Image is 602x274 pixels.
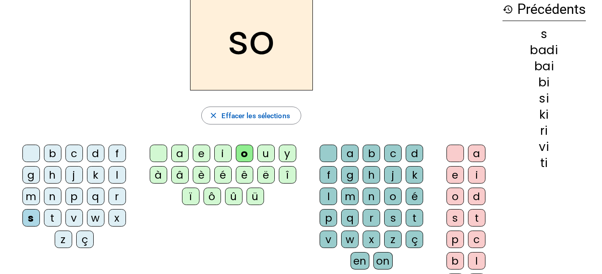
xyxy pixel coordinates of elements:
[108,145,126,162] div: f
[22,188,40,205] div: m
[320,166,337,184] div: f
[406,231,423,248] div: ç
[204,188,221,205] div: ô
[468,145,485,162] div: a
[44,166,61,184] div: h
[384,188,402,205] div: o
[502,4,513,15] mat-icon: history
[363,209,380,227] div: r
[320,188,337,205] div: l
[502,92,586,104] div: si
[87,166,104,184] div: k
[65,188,83,205] div: p
[65,166,83,184] div: j
[384,231,402,248] div: z
[502,157,586,169] div: ti
[468,166,485,184] div: i
[320,231,337,248] div: v
[201,107,301,124] button: Effacer les sélections
[384,209,402,227] div: s
[65,209,83,227] div: v
[171,166,189,184] div: â
[363,231,380,248] div: x
[468,231,485,248] div: c
[279,166,296,184] div: î
[44,188,61,205] div: n
[351,252,369,270] div: en
[76,231,94,248] div: ç
[22,166,40,184] div: g
[502,60,586,72] div: bai
[44,145,61,162] div: b
[22,209,40,227] div: s
[87,209,104,227] div: w
[446,209,464,227] div: s
[320,209,337,227] div: p
[406,188,423,205] div: é
[502,28,586,40] div: s
[214,145,232,162] div: i
[502,124,586,137] div: ri
[87,188,104,205] div: q
[221,110,290,122] span: Effacer les sélections
[446,252,464,270] div: b
[150,166,167,184] div: à
[44,209,61,227] div: t
[247,188,264,205] div: ü
[279,145,296,162] div: y
[65,145,83,162] div: c
[108,209,126,227] div: x
[257,145,275,162] div: u
[502,141,586,153] div: vi
[236,145,253,162] div: o
[468,209,485,227] div: t
[236,166,253,184] div: ê
[406,209,423,227] div: t
[363,188,380,205] div: n
[384,145,402,162] div: c
[225,188,243,205] div: û
[502,76,586,88] div: bi
[341,166,359,184] div: g
[468,188,485,205] div: d
[363,166,380,184] div: h
[341,231,359,248] div: w
[446,231,464,248] div: p
[446,166,464,184] div: e
[87,145,104,162] div: d
[55,231,72,248] div: z
[502,108,586,120] div: ki
[363,145,380,162] div: b
[182,188,199,205] div: ï
[341,145,359,162] div: a
[108,188,126,205] div: r
[108,166,126,184] div: l
[193,145,210,162] div: e
[209,111,218,120] mat-icon: close
[171,145,189,162] div: a
[341,188,359,205] div: m
[502,44,586,56] div: badi
[406,145,423,162] div: d
[193,166,210,184] div: è
[214,166,232,184] div: é
[468,252,485,270] div: l
[446,188,464,205] div: o
[341,209,359,227] div: q
[406,166,423,184] div: k
[373,252,393,270] div: on
[257,166,275,184] div: ë
[384,166,402,184] div: j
